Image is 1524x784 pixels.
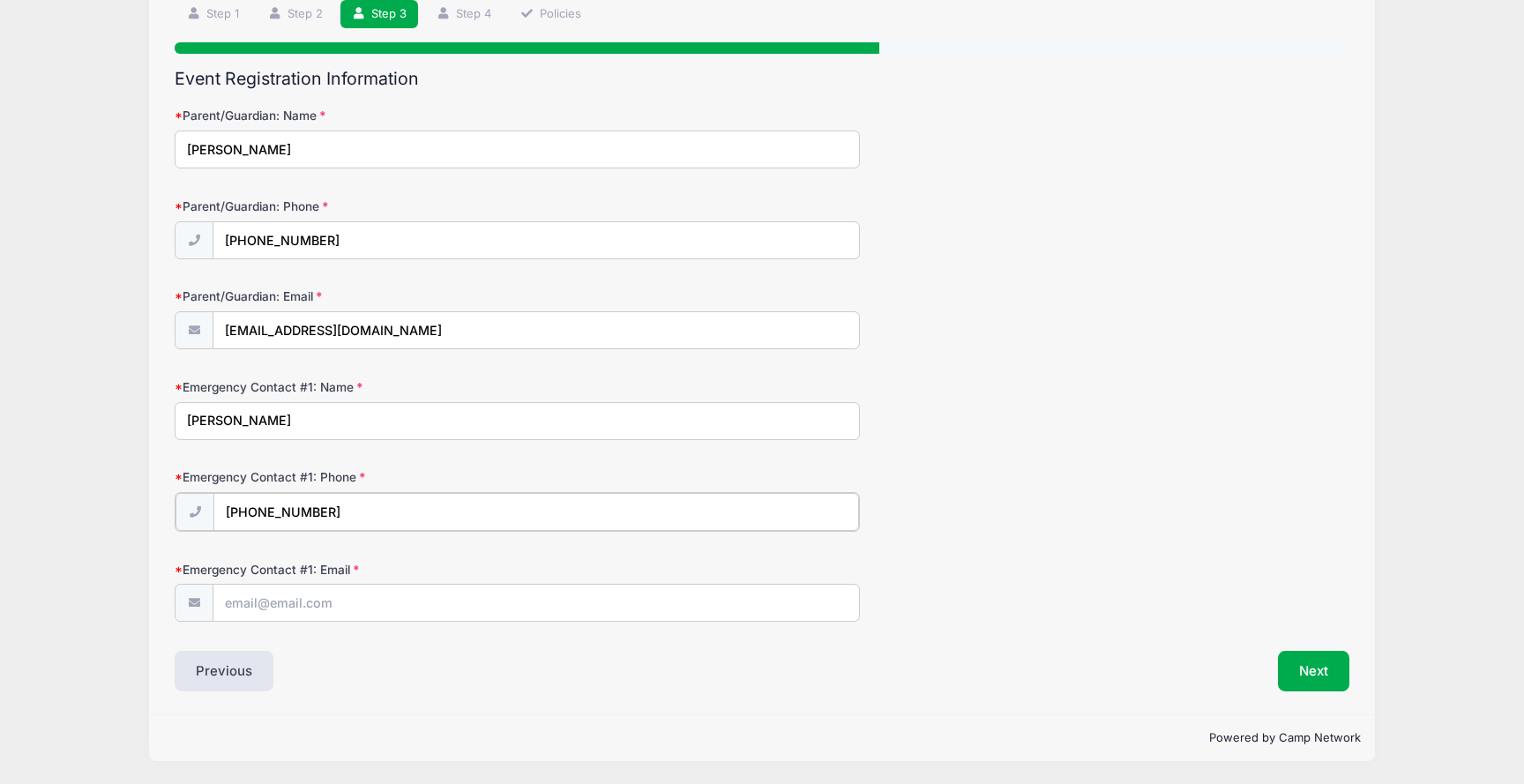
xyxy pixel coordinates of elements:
input: email@email.com [213,311,859,349]
label: Emergency Contact #1: Email [175,561,566,579]
input: (xxx) xxx-xxxx [213,493,858,531]
p: Powered by Camp Network [163,729,1361,747]
label: Emergency Contact #1: Name [175,378,566,396]
button: Next [1278,651,1349,691]
label: Parent/Guardian: Phone [175,198,566,215]
input: email@email.com [213,584,859,622]
button: Previous [175,651,273,691]
label: Parent/Guardian: Name [175,107,566,124]
label: Emergency Contact #1: Phone [175,468,566,486]
h2: Event Registration Information [175,69,1349,89]
label: Parent/Guardian: Email [175,287,566,305]
input: (xxx) xxx-xxxx [213,221,859,259]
